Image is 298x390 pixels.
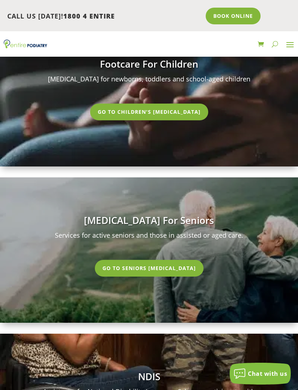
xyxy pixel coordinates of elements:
[63,12,115,20] span: 1800 4 ENTIRE
[36,370,262,387] h3: NDIS
[36,57,262,74] h3: Footcare For Children
[248,370,287,378] span: Chat with us
[36,75,262,84] p: [MEDICAL_DATA] for newborns, toddlers and school-aged children
[36,214,262,230] h3: [MEDICAL_DATA] For Seniors
[36,231,262,240] p: Services for active seniors and those in assisted or aged care.
[230,363,291,385] button: Chat with us
[95,260,204,277] a: Go To Seniors [MEDICAL_DATA]
[206,8,261,24] a: Book Online
[7,12,201,21] p: CALL US [DATE]!
[90,104,208,120] a: Go To Children's [MEDICAL_DATA]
